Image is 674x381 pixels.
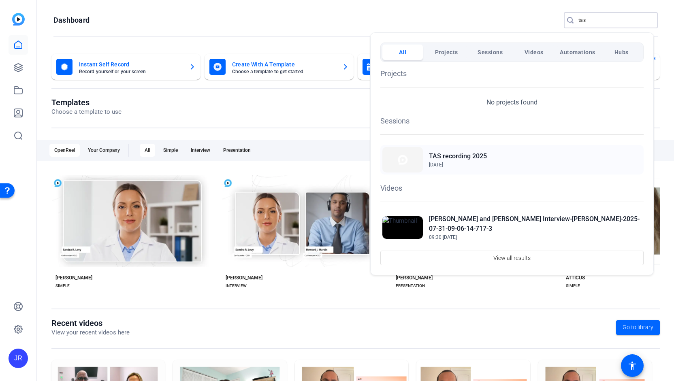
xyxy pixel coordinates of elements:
span: [DATE] [429,162,443,168]
h2: [PERSON_NAME] and [PERSON_NAME] Interview-[PERSON_NAME]-2025-07-31-09-06-14-717-3 [429,214,642,234]
span: Projects [435,45,458,60]
h1: Videos [380,183,644,194]
span: Sessions [478,45,503,60]
button: View all results [380,251,644,265]
span: Hubs [614,45,629,60]
span: All [399,45,407,60]
span: [DATE] [443,234,457,240]
span: Videos [525,45,544,60]
h1: Sessions [380,115,644,126]
span: Automations [560,45,595,60]
p: No projects found [486,98,537,107]
span: View all results [493,250,531,266]
span: 09:30 [429,234,442,240]
h2: TAS recording 2025 [429,151,487,161]
span: | [442,234,443,240]
img: Thumbnail [382,147,423,172]
h1: Projects [380,68,644,79]
img: Thumbnail [382,216,423,239]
